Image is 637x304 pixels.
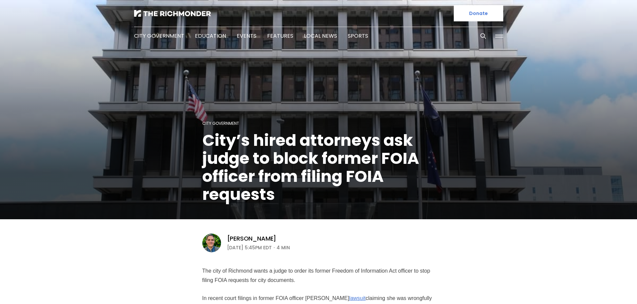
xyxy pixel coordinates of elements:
[195,32,226,40] a: Education
[580,271,637,304] iframe: portal-trigger
[134,10,211,17] img: The Richmonder
[202,266,435,285] p: The city of Richmond wants a judge to order its former Freedom of Information Act officer to stop...
[348,32,368,40] a: Sports
[304,32,337,40] a: Local News
[237,32,256,40] a: Events
[350,295,368,302] a: lawsuit
[202,234,221,252] img: Graham Moomaw
[134,32,184,40] a: City Government
[202,131,435,204] h1: City’s hired attorneys ask judge to block former FOIA officer from filing FOIA requests
[277,244,290,252] span: 4 min
[202,120,239,126] a: City Government
[478,31,488,41] button: Search this site
[227,244,272,252] time: [DATE] 5:45PM EDT
[267,32,293,40] a: Features
[227,235,277,243] a: [PERSON_NAME]
[454,5,503,21] a: Donate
